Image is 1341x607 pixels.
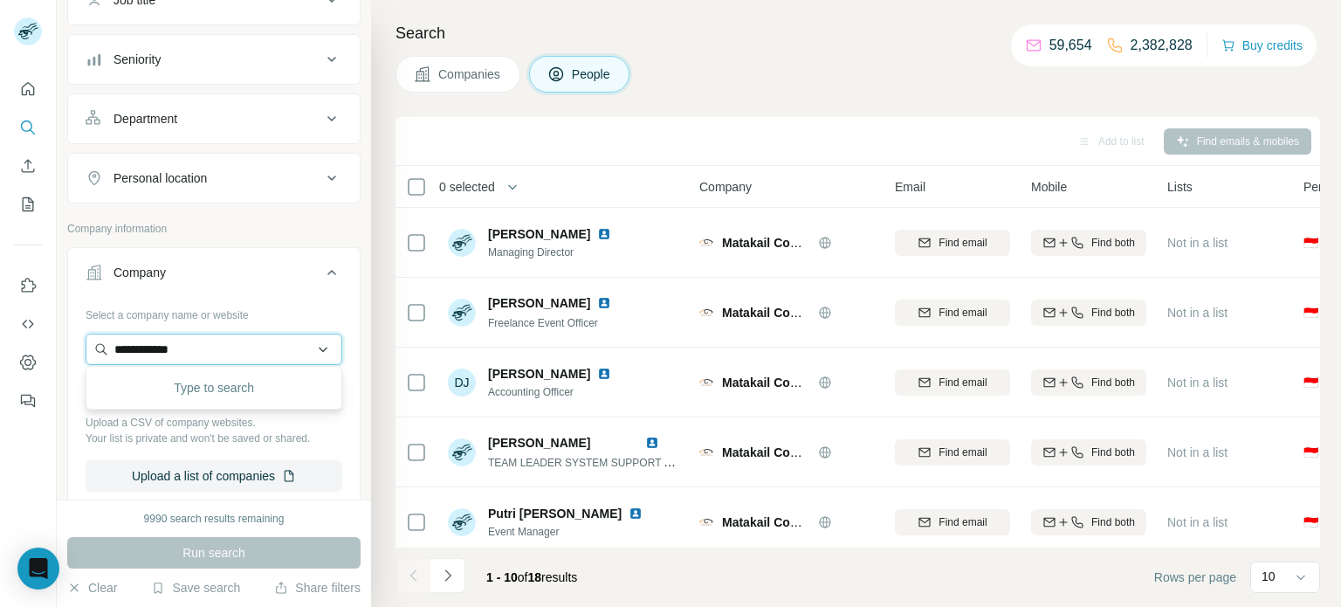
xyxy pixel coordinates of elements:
span: Find email [939,235,987,251]
button: Company [68,252,360,300]
span: Lists [1167,178,1193,196]
span: Find both [1091,305,1135,321]
span: Find email [939,514,987,530]
span: 18 [528,570,542,584]
div: Select a company name or website [86,300,342,323]
img: LinkedIn logo [629,507,643,521]
span: Matakail Communication [722,236,866,250]
span: Not in a list [1167,306,1228,320]
span: Accounting Officer [488,384,632,400]
p: Upload a CSV of company websites. [86,415,342,431]
span: Find email [939,305,987,321]
img: Logo of Matakail Communication [699,376,713,390]
span: Matakail Communication [722,445,866,459]
button: Find both [1031,439,1146,466]
img: Avatar [448,438,476,466]
span: Matakail Communication [722,376,866,390]
span: Event Manager [488,524,664,540]
button: Save search [151,579,240,597]
h4: Search [395,21,1320,45]
button: Find both [1031,369,1146,396]
span: Rows per page [1154,569,1236,586]
button: Find both [1031,230,1146,256]
button: Find both [1031,509,1146,535]
button: My lists [14,189,42,220]
img: Logo of Matakail Communication [699,445,713,459]
span: 🇮🇩 [1303,514,1318,531]
button: Find email [895,230,1010,256]
button: Quick start [14,73,42,105]
button: Personal location [68,157,360,199]
span: of [518,570,528,584]
img: LinkedIn logo [597,367,611,381]
img: Logo of Matakail Communication [699,515,713,529]
span: [PERSON_NAME] [488,365,590,383]
p: Your list is private and won't be saved or shared. [86,431,342,446]
button: Enrich CSV [14,150,42,182]
span: results [486,570,577,584]
button: Find email [895,300,1010,326]
p: Company information [67,221,361,237]
span: 🇮🇩 [1303,304,1318,321]
img: Avatar [448,508,476,536]
div: Department [113,110,177,128]
span: People [572,66,612,83]
span: Not in a list [1167,445,1228,459]
button: Upload a list of companies [86,460,342,492]
img: LinkedIn logo [597,296,611,310]
div: Company [113,264,166,281]
div: Personal location [113,169,207,187]
div: Open Intercom Messenger [17,548,59,590]
span: Not in a list [1167,236,1228,250]
span: [PERSON_NAME] [488,436,590,450]
button: Dashboard [14,347,42,378]
button: Search [14,112,42,143]
span: Mobile [1031,178,1067,196]
span: 🇮🇩 [1303,374,1318,391]
div: Type to search [90,370,338,405]
span: Matakail Communication [722,306,866,320]
span: Find both [1091,235,1135,251]
div: DJ [448,369,476,397]
span: Companies [438,66,502,83]
span: [PERSON_NAME] [488,294,590,312]
span: Find both [1091,375,1135,390]
button: Navigate to next page [430,558,465,593]
span: Putri [PERSON_NAME] [488,505,622,522]
p: 59,654 [1049,35,1092,56]
span: Freelance Event Officer [488,317,598,329]
p: 10 [1262,568,1276,585]
button: Find both [1031,300,1146,326]
span: Find both [1091,514,1135,530]
span: TEAM LEADER SYSTEM SUPPORT AND DEVICE (BTPN) [488,455,766,469]
button: Find email [895,509,1010,535]
span: Matakail Communication [722,515,866,529]
button: Feedback [14,385,42,417]
img: LinkedIn logo [597,227,611,241]
span: 🇮🇩 [1303,444,1318,461]
span: Find both [1091,445,1135,460]
img: Logo of Matakail Communication [699,306,713,320]
button: Buy credits [1221,33,1303,58]
div: Seniority [113,51,161,68]
button: Share filters [274,579,361,597]
span: [PERSON_NAME] [488,225,590,243]
img: Avatar [448,299,476,327]
button: Seniority [68,38,360,80]
button: Clear [67,579,117,597]
p: 2,382,828 [1131,35,1193,56]
span: Company [699,178,752,196]
span: Email [895,178,925,196]
span: 1 - 10 [486,570,518,584]
button: Find email [895,439,1010,466]
span: Managing Director [488,245,632,260]
img: LinkedIn logo [645,436,659,450]
span: Not in a list [1167,376,1228,390]
div: 9990 search results remaining [144,511,285,527]
button: Use Surfe API [14,308,42,340]
img: Logo of Matakail Communication [699,236,713,250]
img: Avatar [448,229,476,257]
button: Find email [895,369,1010,396]
button: Department [68,98,360,140]
span: 🇮🇩 [1303,234,1318,252]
